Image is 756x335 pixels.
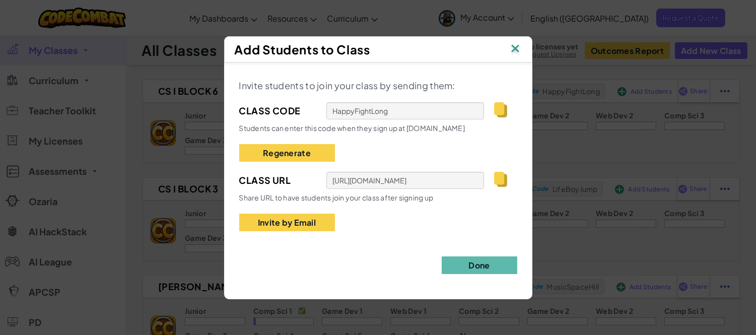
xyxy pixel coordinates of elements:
span: Add Students to Class [235,42,370,57]
span: Class Code [239,103,316,118]
img: IconClose.svg [509,42,522,57]
span: Invite students to join your class by sending them: [239,80,455,91]
img: IconCopy.svg [494,172,507,187]
span: Class Url [239,173,316,188]
button: Regenerate [239,144,335,162]
img: IconCopy.svg [494,102,507,117]
span: Students can enter this code when they sign up at [DOMAIN_NAME] [239,123,465,132]
button: Done [442,256,517,274]
span: Share URL to have students join your class after signing up [239,193,434,202]
button: Invite by Email [239,214,335,231]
